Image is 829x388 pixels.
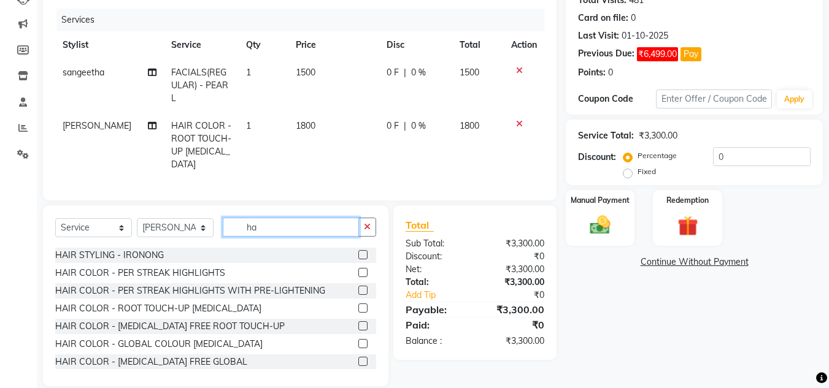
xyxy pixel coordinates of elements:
[55,356,247,368] div: HAIR COLOR - [MEDICAL_DATA] FREE GLOBAL
[411,120,426,132] span: 0 %
[475,302,553,317] div: ₹3,300.00
[55,320,285,333] div: HAIR COLOR - [MEDICAL_DATA] FREE ROOT TOUCH-UP
[578,151,616,164] div: Discount:
[246,120,251,131] span: 1
[460,120,479,131] span: 1800
[639,129,677,142] div: ₹3,300.00
[631,12,636,25] div: 0
[387,66,399,79] span: 0 F
[608,66,613,79] div: 0
[666,195,709,206] label: Redemption
[452,31,504,59] th: Total
[578,47,634,61] div: Previous Due:
[568,256,820,268] a: Continue Without Payment
[55,31,164,59] th: Stylist
[584,213,617,237] img: _cash.svg
[578,93,655,105] div: Coupon Code
[396,289,488,302] a: Add Tip
[571,195,630,206] label: Manual Payment
[404,120,406,132] span: |
[638,150,677,161] label: Percentage
[55,284,325,297] div: HAIR COLOR - PER STREAK HIGHLIGHTS WITH PRE-LIGHTENING
[63,120,131,131] span: [PERSON_NAME]
[475,250,553,263] div: ₹0
[296,67,315,78] span: 1500
[777,90,812,108] button: Apply
[396,250,475,263] div: Discount:
[637,47,678,61] span: ₹6,499.00
[638,166,656,177] label: Fixed
[475,276,553,289] div: ₹3,300.00
[288,31,379,59] th: Price
[387,120,399,132] span: 0 F
[239,31,288,59] th: Qty
[396,263,475,276] div: Net:
[396,276,475,289] div: Total:
[164,31,239,59] th: Service
[504,31,544,59] th: Action
[578,29,619,42] div: Last Visit:
[622,29,668,42] div: 01-10-2025
[396,335,475,348] div: Balance :
[460,67,479,78] span: 1500
[55,267,225,280] div: HAIR COLOR - PER STREAK HIGHLIGHTS
[171,120,231,170] span: HAIR COLOR - ROOT TOUCH-UP [MEDICAL_DATA]
[63,67,104,78] span: sangeetha
[578,12,628,25] div: Card on file:
[475,237,553,250] div: ₹3,300.00
[656,89,772,108] input: Enter Offer / Coupon Code
[379,31,452,59] th: Disc
[404,66,406,79] span: |
[396,237,475,250] div: Sub Total:
[488,289,554,302] div: ₹0
[411,66,426,79] span: 0 %
[296,120,315,131] span: 1800
[671,213,704,238] img: _gift.svg
[396,302,475,317] div: Payable:
[681,47,701,61] button: Pay
[246,67,251,78] span: 1
[223,218,359,237] input: Search or Scan
[475,318,553,332] div: ₹0
[406,219,434,232] span: Total
[578,66,606,79] div: Points:
[475,263,553,276] div: ₹3,300.00
[578,129,634,142] div: Service Total:
[396,318,475,332] div: Paid:
[475,335,553,348] div: ₹3,300.00
[56,9,553,31] div: Services
[55,338,263,351] div: HAIR COLOR - GLOBAL COLOUR [MEDICAL_DATA]
[171,67,228,104] span: FACIALS(REGULAR) - PEARL
[55,302,261,315] div: HAIR COLOR - ROOT TOUCH-UP [MEDICAL_DATA]
[55,249,164,262] div: HAIR STYLING - IRONONG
